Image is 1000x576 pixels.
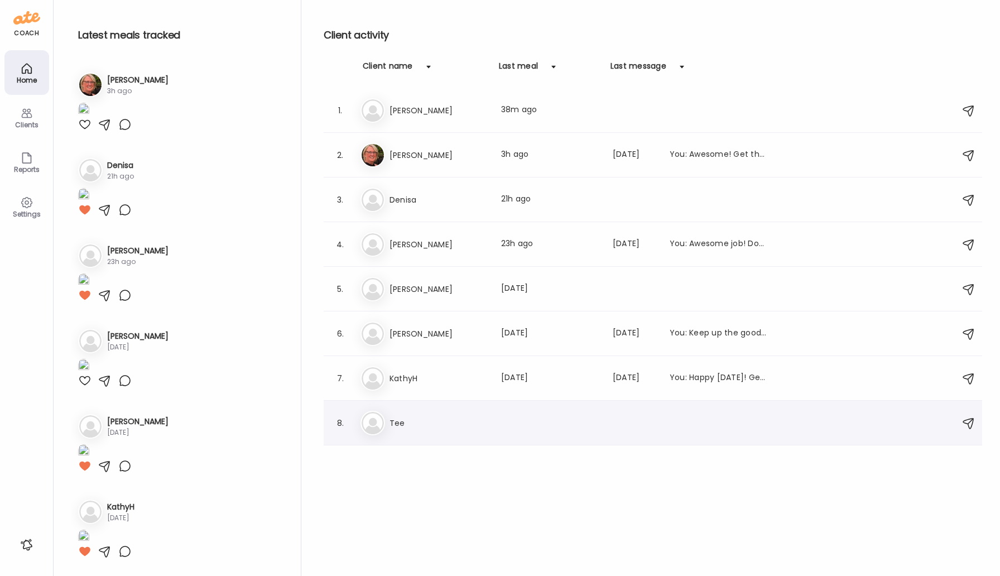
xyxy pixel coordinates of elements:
[390,282,488,296] h3: [PERSON_NAME]
[501,193,599,207] div: 21h ago
[390,372,488,385] h3: KathyH
[334,327,347,340] div: 6.
[107,74,169,86] h3: [PERSON_NAME]
[107,342,169,352] div: [DATE]
[670,148,768,162] div: You: Awesome! Get that sleep in for [DATE] and [DATE], you're doing great!
[362,278,384,300] img: bg-avatar-default.svg
[78,444,89,459] img: images%2FTWbYycbN6VXame8qbTiqIxs9Hvy2%2FnjX9iDZEtHtzG0UFbVDE%2FDbPCcaWz7ZSwVYCcNfTJ_1080
[107,513,134,523] div: [DATE]
[7,121,47,128] div: Clients
[362,99,384,122] img: bg-avatar-default.svg
[501,327,599,340] div: [DATE]
[613,327,656,340] div: [DATE]
[107,416,169,428] h3: [PERSON_NAME]
[334,193,347,207] div: 3.
[78,359,89,374] img: images%2FbvRX2pFCROQWHeSoHPTPPVxD9x42%2FtK25Bjt9Nx9ZAuV2NMxK%2Fs7bVPAwKggmteuphUga9_1080
[107,160,134,171] h3: Denisa
[334,148,347,162] div: 2.
[613,238,656,251] div: [DATE]
[78,188,89,203] img: images%2FpjsnEiu7NkPiZqu6a8wFh07JZ2F3%2F2j0YUWmWY2nxYaF2jn1Q%2FN8KCPDvuUbfAgklquwSm_1080
[7,166,47,173] div: Reports
[363,60,413,78] div: Client name
[501,104,599,117] div: 38m ago
[107,428,169,438] div: [DATE]
[79,330,102,352] img: bg-avatar-default.svg
[613,148,656,162] div: [DATE]
[501,238,599,251] div: 23h ago
[79,159,102,181] img: bg-avatar-default.svg
[107,257,169,267] div: 23h ago
[390,193,488,207] h3: Denisa
[390,238,488,251] h3: [PERSON_NAME]
[79,415,102,438] img: bg-avatar-default.svg
[670,327,768,340] div: You: Keep up the good work! Get that food in!
[107,245,169,257] h3: [PERSON_NAME]
[501,148,599,162] div: 3h ago
[14,28,39,38] div: coach
[362,323,384,345] img: bg-avatar-default.svg
[324,27,982,44] h2: Client activity
[78,273,89,289] img: images%2FCVHIpVfqQGSvEEy3eBAt9lLqbdp1%2FfiT0FOVpzWBR1Kj7XDUB%2FbwNpzcYL2sgglOgMth5l_1080
[362,144,384,166] img: avatars%2FahVa21GNcOZO3PHXEF6GyZFFpym1
[362,367,384,390] img: bg-avatar-default.svg
[107,501,134,513] h3: KathyH
[79,501,102,523] img: bg-avatar-default.svg
[107,330,169,342] h3: [PERSON_NAME]
[670,238,768,251] div: You: Awesome job! Don't forget to add in sleep and water intake! Keep up the good work!
[390,327,488,340] h3: [PERSON_NAME]
[501,282,599,296] div: [DATE]
[334,372,347,385] div: 7.
[13,9,40,27] img: ate
[7,76,47,84] div: Home
[362,233,384,256] img: bg-avatar-default.svg
[610,60,666,78] div: Last message
[79,244,102,267] img: bg-avatar-default.svg
[78,530,89,545] img: images%2FMTny8fGZ1zOH0uuf6Y6gitpLC3h1%2FrNcUfoVqlnXPLaBKmHH3%2FwOyZcYf7xTM8D7QwqsMO_1080
[390,148,488,162] h3: [PERSON_NAME]
[107,86,169,96] div: 3h ago
[362,412,384,434] img: bg-avatar-default.svg
[390,416,488,430] h3: Tee
[501,372,599,385] div: [DATE]
[362,189,384,211] img: bg-avatar-default.svg
[107,171,134,181] div: 21h ago
[670,372,768,385] div: You: Happy [DATE]! Get that food/water/sleep in from the past few days [DATE]! Enjoy your weekend!
[613,372,656,385] div: [DATE]
[79,74,102,96] img: avatars%2FahVa21GNcOZO3PHXEF6GyZFFpym1
[499,60,538,78] div: Last meal
[334,238,347,251] div: 4.
[334,416,347,430] div: 8.
[334,104,347,117] div: 1.
[78,27,283,44] h2: Latest meals tracked
[334,282,347,296] div: 5.
[390,104,488,117] h3: [PERSON_NAME]
[7,210,47,218] div: Settings
[78,103,89,118] img: images%2FahVa21GNcOZO3PHXEF6GyZFFpym1%2FdXOOJrUzmIjqXQtGymtp%2FX8qSiynZKl7jMMJ5DI83_1080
